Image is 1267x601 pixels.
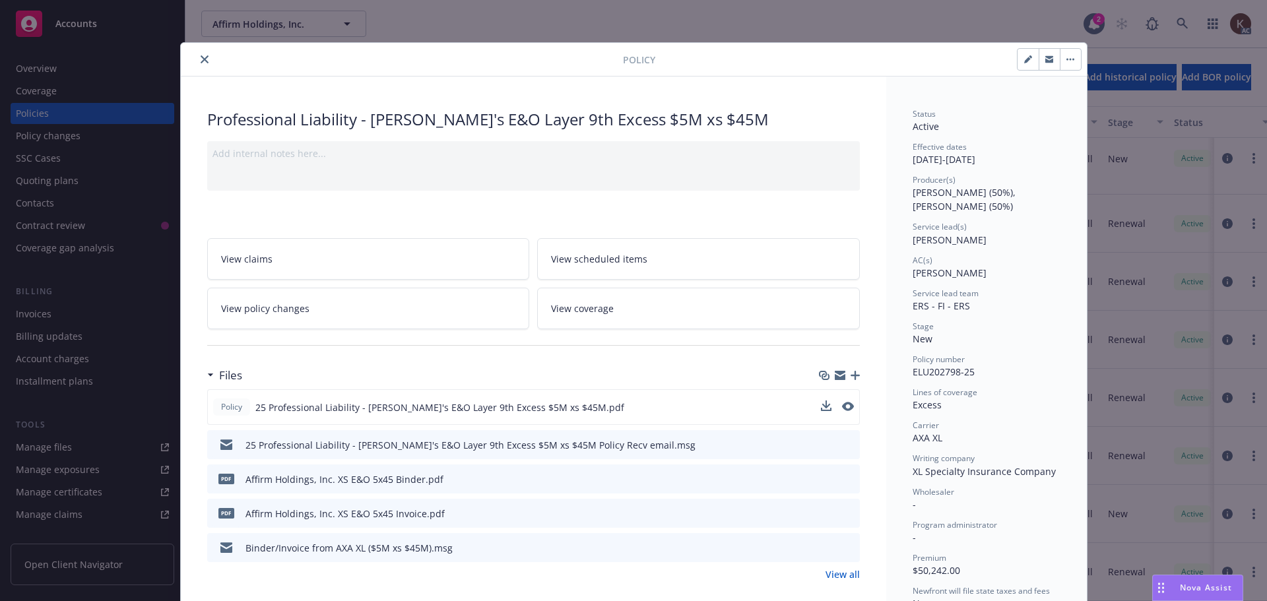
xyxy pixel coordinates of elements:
span: - [913,498,916,511]
span: XL Specialty Insurance Company [913,465,1056,478]
span: Premium [913,552,946,563]
span: Policy [623,53,655,67]
button: download file [822,507,832,521]
span: View claims [221,252,273,266]
span: Program administrator [913,519,997,530]
span: Service lead(s) [913,221,967,232]
a: View coverage [537,288,860,329]
button: Nova Assist [1152,575,1243,601]
span: Stage [913,321,934,332]
span: pdf [218,508,234,518]
span: Producer(s) [913,174,956,185]
span: - [913,531,916,544]
button: preview file [842,400,854,414]
a: View scheduled items [537,238,860,280]
div: 25 Professional Liability - [PERSON_NAME]'s E&O Layer 9th Excess $5M xs $45M Policy Recv email.msg [245,438,696,452]
span: pdf [218,474,234,484]
button: preview file [843,541,855,555]
span: Lines of coverage [913,387,977,398]
button: download file [822,438,832,452]
span: Carrier [913,420,939,431]
span: View coverage [551,301,614,315]
button: close [197,51,212,67]
h3: Files [219,367,242,384]
span: [PERSON_NAME] (50%), [PERSON_NAME] (50%) [913,186,1018,212]
span: $50,242.00 [913,564,960,577]
span: Writing company [913,453,975,464]
button: download file [821,400,831,414]
button: download file [822,541,832,555]
span: AXA XL [913,431,942,444]
div: Drag to move [1153,575,1169,600]
span: Excess [913,398,942,411]
div: [DATE] - [DATE] [913,141,1060,166]
span: Service lead team [913,288,979,299]
span: Policy [218,401,245,413]
button: preview file [843,438,855,452]
div: Affirm Holdings, Inc. XS E&O 5x45 Binder.pdf [245,472,443,486]
span: Newfront will file state taxes and fees [913,585,1050,596]
span: Policy number [913,354,965,365]
div: Professional Liability - [PERSON_NAME]'s E&O Layer 9th Excess $5M xs $45M [207,108,860,131]
div: Files [207,367,242,384]
button: download file [822,472,832,486]
div: Add internal notes here... [212,146,855,160]
span: ERS - FI - ERS [913,300,970,312]
span: View scheduled items [551,252,647,266]
button: preview file [842,402,854,411]
span: 25 Professional Liability - [PERSON_NAME]'s E&O Layer 9th Excess $5M xs $45M.pdf [255,400,624,414]
button: preview file [843,472,855,486]
span: Wholesaler [913,486,954,497]
button: preview file [843,507,855,521]
span: View policy changes [221,301,309,315]
a: View all [826,567,860,581]
div: Affirm Holdings, Inc. XS E&O 5x45 Invoice.pdf [245,507,445,521]
span: [PERSON_NAME] [913,267,987,279]
span: Effective dates [913,141,967,152]
span: Nova Assist [1180,582,1232,593]
span: ELU202798-25 [913,365,975,378]
span: Status [913,108,936,119]
a: View policy changes [207,288,530,329]
span: AC(s) [913,255,932,266]
span: New [913,332,932,345]
span: [PERSON_NAME] [913,234,987,246]
div: Binder/Invoice from AXA XL ($5M xs $45M).msg [245,541,453,555]
span: Active [913,120,939,133]
button: download file [821,400,831,411]
a: View claims [207,238,530,280]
